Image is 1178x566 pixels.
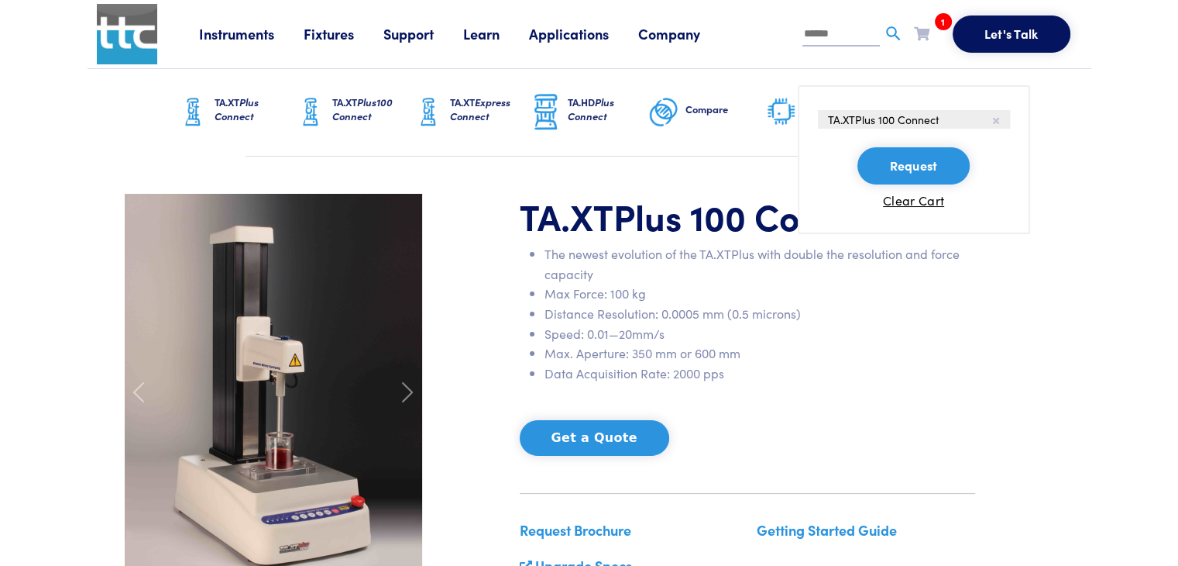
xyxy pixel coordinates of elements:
span: Plus100 Connect [332,95,393,123]
ul: 1 [798,85,1030,234]
span: 1 [935,13,952,30]
span: Express Connect [450,95,510,123]
a: TA.HDPlus Connect [531,69,648,156]
a: Learn [463,24,529,43]
a: Getting Started Guide [757,520,897,540]
h6: TA.XT [450,95,531,123]
img: compare-graphic.png [648,93,679,132]
img: ta-xt-graphic.png [413,93,444,132]
span: Plus Connect [568,95,614,123]
a: Compare [648,69,766,156]
h6: Compare [685,102,766,116]
a: 1 [914,23,929,43]
a: Applications [529,24,638,43]
a: Upgrade [884,69,1001,156]
h1: TA.XT [520,194,975,239]
a: TA.XTPlus Connect [177,69,295,156]
button: Clear Cart [883,191,944,209]
a: Fixtures [304,24,383,43]
span: Plus Connect [215,95,259,123]
img: software-graphic.png [766,96,797,129]
li: Distance Resolution: 0.0005 mm (0.5 microns) [544,304,975,324]
li: The newest evolution of the TA.XTPlus with double the resolution and force capacity [544,244,975,284]
h6: TA.HD [568,95,648,123]
button: Request [857,147,969,185]
span: Plus 100 Connect [613,191,893,240]
button: Let's Talk [953,16,1070,53]
li: Max. Aperture: 350 mm or 600 mm [544,343,975,364]
a: Instruments [199,24,304,43]
a: Support [383,24,463,43]
a: TA.XTPlus100 Connect [295,69,413,156]
a: Company [638,24,730,43]
button: Get a Quote [520,420,669,456]
img: ttc_logo_1x1_v1.0.png [97,4,157,64]
a: Request Brochure [520,520,631,540]
img: ta-xt-graphic.png [177,93,208,132]
span: TA.XTPlus 100 Connect [828,112,939,127]
a: TA.XTExpress Connect [413,69,531,156]
h6: TA.XT [332,95,413,123]
li: Max Force: 100 kg [544,284,975,304]
li: Data Acquisition Rate: 2000 pps [544,364,975,384]
h6: TA.XT [215,95,295,123]
img: ta-hd-graphic.png [531,92,562,133]
a: Software [766,69,884,156]
li: Speed: 0.01—20mm/s [544,324,975,344]
img: ta-xt-graphic.png [295,93,326,132]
